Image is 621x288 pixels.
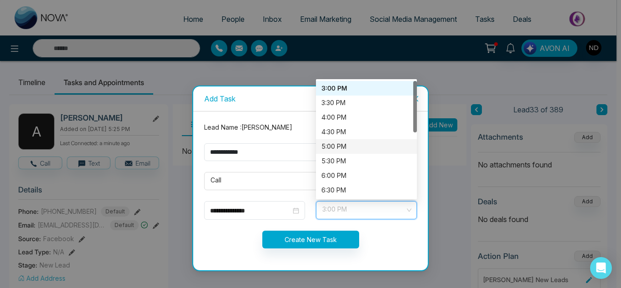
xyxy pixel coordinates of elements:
[316,110,417,125] div: 4:00 PM
[316,183,417,197] div: 6:30 PM
[321,141,411,152] div: 5:00 PM
[321,171,411,181] div: 6:00 PM
[321,112,411,122] div: 4:00 PM
[316,125,417,139] div: 4:30 PM
[199,122,422,132] div: Lead Name : [PERSON_NAME]
[316,81,417,96] div: 3:00 PM
[210,173,411,189] span: Call
[590,257,612,279] div: Open Intercom Messenger
[321,83,411,93] div: 3:00 PM
[262,231,359,248] button: Create New Task
[316,154,417,168] div: 5:30 PM
[321,127,411,137] div: 4:30 PM
[316,139,417,154] div: 5:00 PM
[321,98,411,108] div: 3:30 PM
[321,185,411,195] div: 6:30 PM
[316,96,417,110] div: 3:30 PM
[322,202,411,218] span: 3:00 PM
[316,168,417,183] div: 6:00 PM
[204,94,417,104] div: Add Task
[321,156,411,166] div: 5:30 PM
